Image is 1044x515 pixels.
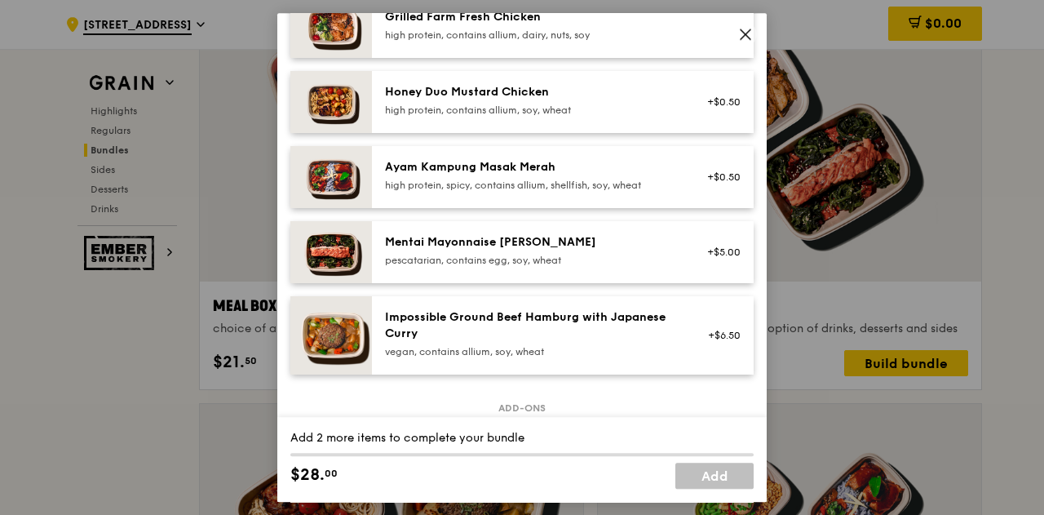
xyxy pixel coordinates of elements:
a: Add [675,463,754,489]
div: vegan, contains allium, soy, wheat [385,345,678,358]
div: Add 2 more items to complete your bundle [290,430,754,446]
div: +$5.00 [697,246,741,259]
span: 00 [325,467,338,480]
div: high protein, spicy, contains allium, shellfish, soy, wheat [385,179,678,192]
img: daily_normal_Ayam_Kampung_Masak_Merah_Horizontal_.jpg [290,146,372,208]
div: Impossible Ground Beef Hamburg with Japanese Curry [385,309,678,342]
div: Grilled Farm Fresh Chicken [385,9,678,25]
div: high protein, contains allium, soy, wheat [385,104,678,117]
div: +$6.50 [697,329,741,342]
div: Ayam Kampung Masak Merah [385,159,678,175]
img: daily_normal_Mentai-Mayonnaise-Aburi-Salmon-HORZ.jpg [290,221,372,283]
div: +$0.50 [697,171,741,184]
span: Add-ons [492,402,552,415]
div: Honey Duo Mustard Chicken [385,84,678,100]
span: $28. [290,463,325,487]
div: high protein, contains allium, dairy, nuts, soy [385,29,678,42]
div: Mentai Mayonnaise [PERSON_NAME] [385,234,678,251]
img: daily_normal_HORZ-Impossible-Hamburg-With-Japanese-Curry.jpg [290,296,372,375]
div: pescatarian, contains egg, soy, wheat [385,254,678,267]
img: daily_normal_Honey_Duo_Mustard_Chicken__Horizontal_.jpg [290,71,372,133]
div: +$0.50 [697,95,741,109]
